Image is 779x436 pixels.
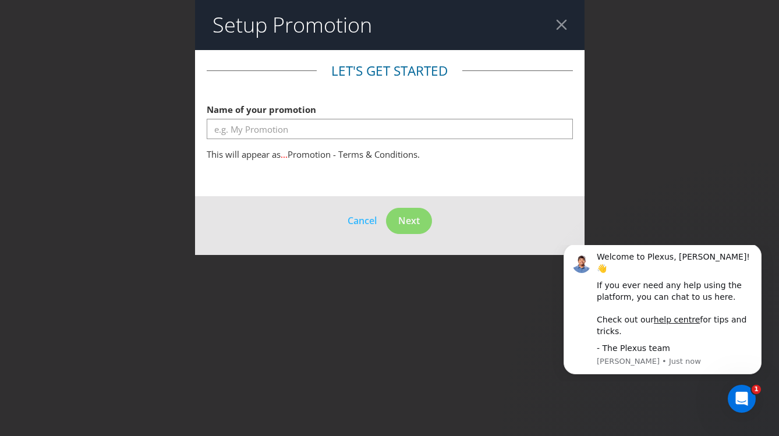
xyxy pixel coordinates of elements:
span: Next [398,214,420,227]
div: If you ever need any help using the platform, you can chat to us here. Check out our for tips and... [51,35,207,92]
iframe: Intercom notifications message [546,245,779,381]
legend: Let's get started [317,62,462,80]
span: This will appear as [207,148,281,160]
span: Cancel [348,214,377,227]
img: Profile image for Khris [26,9,45,28]
input: e.g. My Promotion [207,119,573,139]
div: Message content [51,6,207,109]
span: ... [281,148,288,160]
a: help centre [108,70,154,79]
span: 1 [752,385,761,394]
div: Welcome to Plexus, [PERSON_NAME]! 👋 [51,6,207,29]
div: - The Plexus team [51,98,207,109]
span: Name of your promotion [207,104,316,115]
button: Next [386,208,432,234]
button: Cancel [347,213,377,228]
h2: Setup Promotion [213,13,372,37]
iframe: Intercom live chat [728,385,756,413]
span: Promotion - Terms & Conditions. [288,148,420,160]
p: Message from Khris, sent Just now [51,111,207,122]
